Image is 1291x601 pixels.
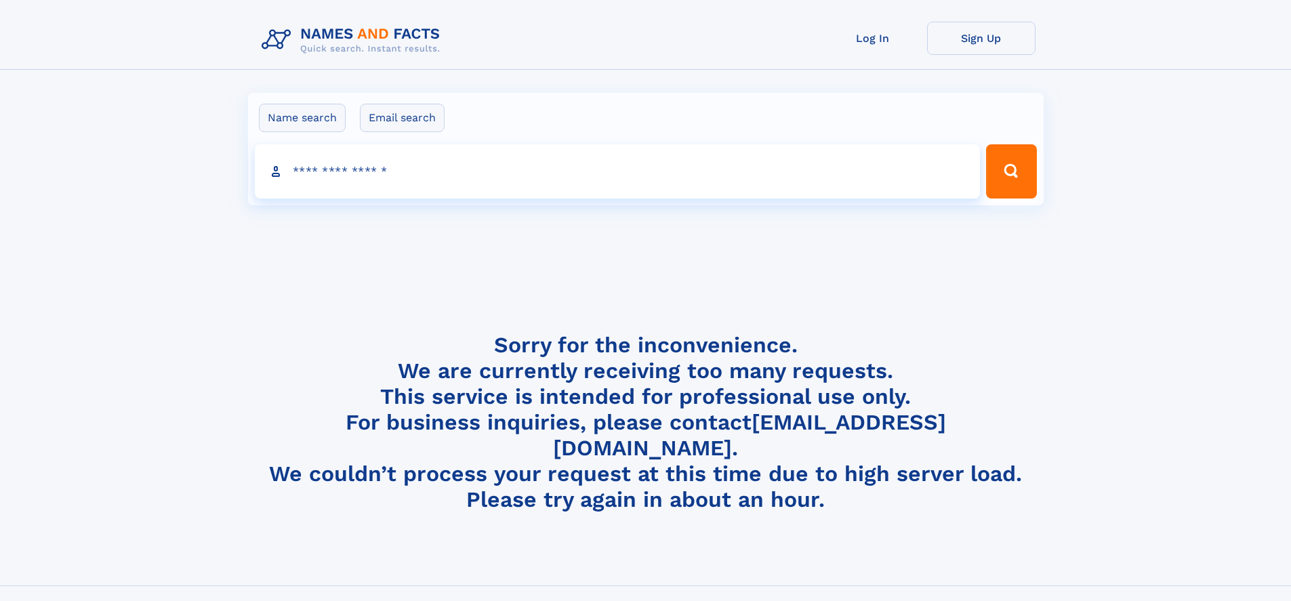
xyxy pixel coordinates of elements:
[553,409,946,461] a: [EMAIL_ADDRESS][DOMAIN_NAME]
[819,22,927,55] a: Log In
[927,22,1036,55] a: Sign Up
[255,144,981,199] input: search input
[256,332,1036,513] h4: Sorry for the inconvenience. We are currently receiving too many requests. This service is intend...
[360,104,445,132] label: Email search
[259,104,346,132] label: Name search
[986,144,1036,199] button: Search Button
[256,22,451,58] img: Logo Names and Facts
